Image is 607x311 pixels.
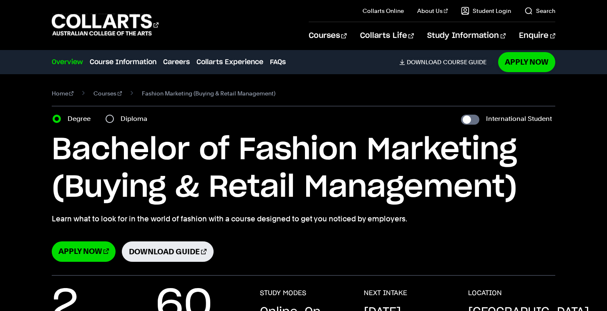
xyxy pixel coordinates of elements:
a: Apply Now [52,241,116,262]
p: Learn what to look for in the world of fashion with a course designed to get you noticed by emplo... [52,213,556,225]
a: Collarts Life [360,22,414,50]
span: Download [407,58,441,66]
a: Download Guide [122,241,214,262]
a: Collarts Experience [196,57,263,67]
h1: Bachelor of Fashion Marketing (Buying & Retail Management) [52,131,556,206]
div: Go to homepage [52,13,159,37]
label: Degree [68,113,96,125]
a: Course Information [90,57,156,67]
a: Enquire [519,22,555,50]
a: FAQs [270,57,286,67]
a: Student Login [461,7,511,15]
a: Study Information [427,22,506,50]
a: Courses [309,22,347,50]
h3: LOCATION [468,289,502,297]
a: Home [52,88,74,99]
h3: NEXT INTAKE [364,289,407,297]
a: Apply Now [498,52,555,72]
a: Courses [93,88,122,99]
a: Search [524,7,555,15]
a: About Us [417,7,448,15]
a: Careers [163,57,190,67]
a: Collarts Online [363,7,404,15]
a: Overview [52,57,83,67]
span: Fashion Marketing (Buying & Retail Management) [142,88,275,99]
h3: STUDY MODES [260,289,306,297]
label: Diploma [121,113,152,125]
label: International Student [486,113,552,125]
a: DownloadCourse Guide [399,58,493,66]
